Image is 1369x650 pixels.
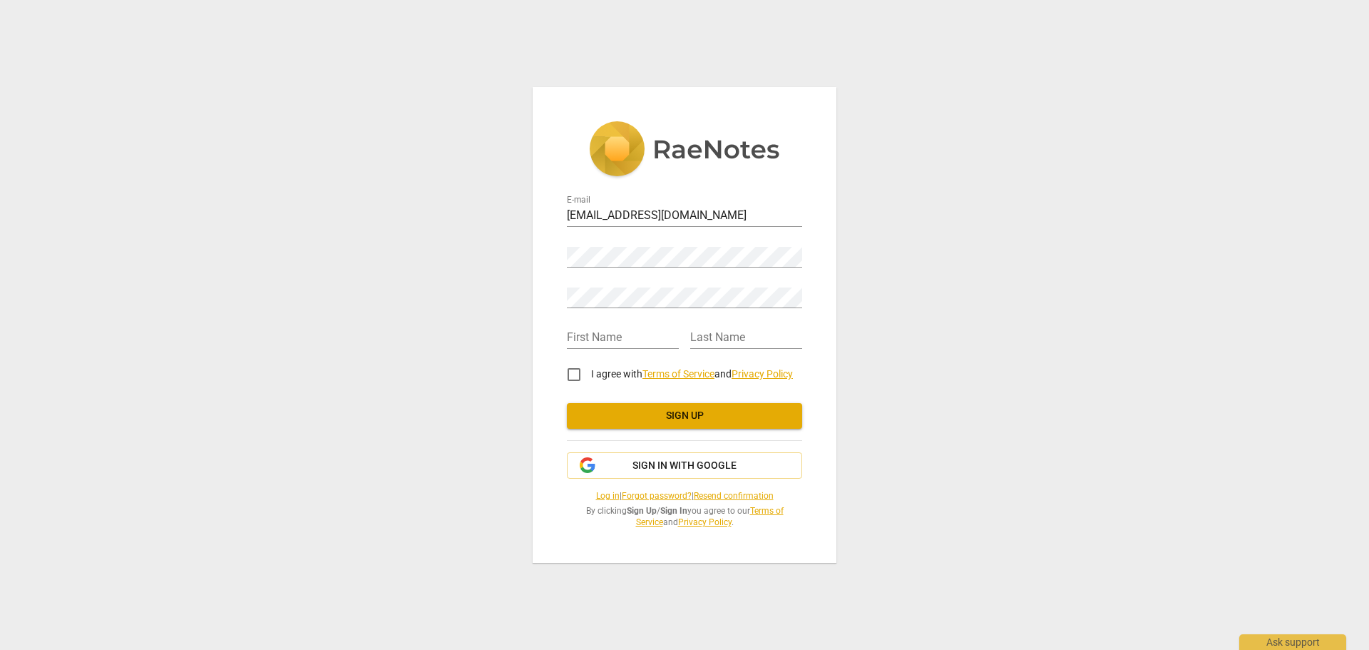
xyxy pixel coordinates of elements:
a: Log in [596,491,620,501]
a: Privacy Policy [732,368,793,380]
button: Sign in with Google [567,452,802,479]
a: Terms of Service [642,368,714,380]
span: I agree with and [591,368,793,380]
b: Sign Up [627,506,657,516]
a: Privacy Policy [678,517,732,527]
span: By clicking / you agree to our and . [567,505,802,529]
button: Sign up [567,403,802,429]
img: 5ac2273c67554f335776073100b6d88f.svg [589,121,780,180]
a: Forgot password? [622,491,692,501]
span: Sign up [578,409,791,423]
span: Sign in with Google [632,459,737,473]
span: | | [567,490,802,502]
b: Sign In [660,506,687,516]
div: Ask support [1239,634,1346,650]
a: Resend confirmation [694,491,774,501]
label: E-mail [567,195,590,204]
a: Terms of Service [636,506,784,528]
